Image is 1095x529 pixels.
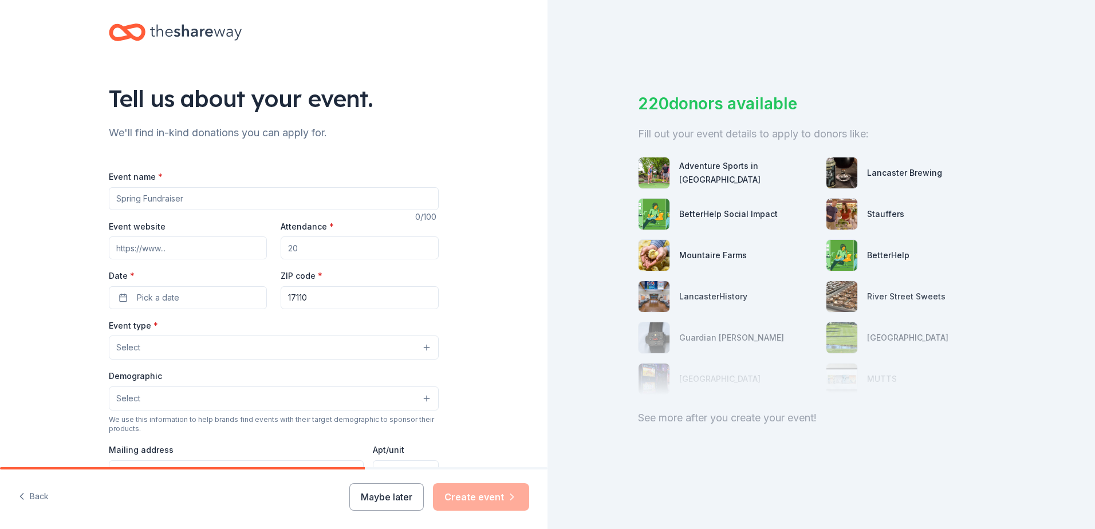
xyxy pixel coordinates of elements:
img: photo for BetterHelp [826,240,857,271]
label: Event type [109,320,158,331]
span: Select [116,392,140,405]
label: Mailing address [109,444,174,456]
div: BetterHelp [867,248,909,262]
span: Pick a date [137,291,179,305]
input: https://www... [109,236,267,259]
label: Demographic [109,370,162,382]
input: Spring Fundraiser [109,187,439,210]
div: See more after you create your event! [638,409,1005,427]
button: Select [109,386,439,410]
img: photo for Lancaster Brewing [826,157,857,188]
div: Lancaster Brewing [867,166,942,180]
input: # [373,460,439,483]
img: photo for Stauffers [826,199,857,230]
div: We use this information to help brands find events with their target demographic to sponsor their... [109,415,439,433]
div: Tell us about your event. [109,82,439,115]
button: Maybe later [349,483,424,511]
button: Select [109,335,439,360]
div: BetterHelp Social Impact [679,207,778,221]
div: Adventure Sports in [GEOGRAPHIC_DATA] [679,159,817,187]
input: Enter a US address [109,460,364,483]
div: 0 /100 [415,210,439,224]
button: Pick a date [109,286,267,309]
input: 12345 (U.S. only) [281,286,439,309]
div: Fill out your event details to apply to donors like: [638,125,1005,143]
label: Apt/unit [373,444,404,456]
div: We'll find in-kind donations you can apply for. [109,124,439,142]
input: 20 [281,236,439,259]
div: Stauffers [867,207,904,221]
img: photo for Mountaire Farms [639,240,669,271]
label: Event name [109,171,163,183]
div: Mountaire Farms [679,248,747,262]
label: ZIP code [281,270,322,282]
img: photo for Adventure Sports in Hershey [639,157,669,188]
img: photo for BetterHelp Social Impact [639,199,669,230]
div: 220 donors available [638,92,1005,116]
label: Date [109,270,267,282]
button: Back [18,485,49,509]
label: Attendance [281,221,334,232]
label: Event website [109,221,166,232]
span: Select [116,341,140,354]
